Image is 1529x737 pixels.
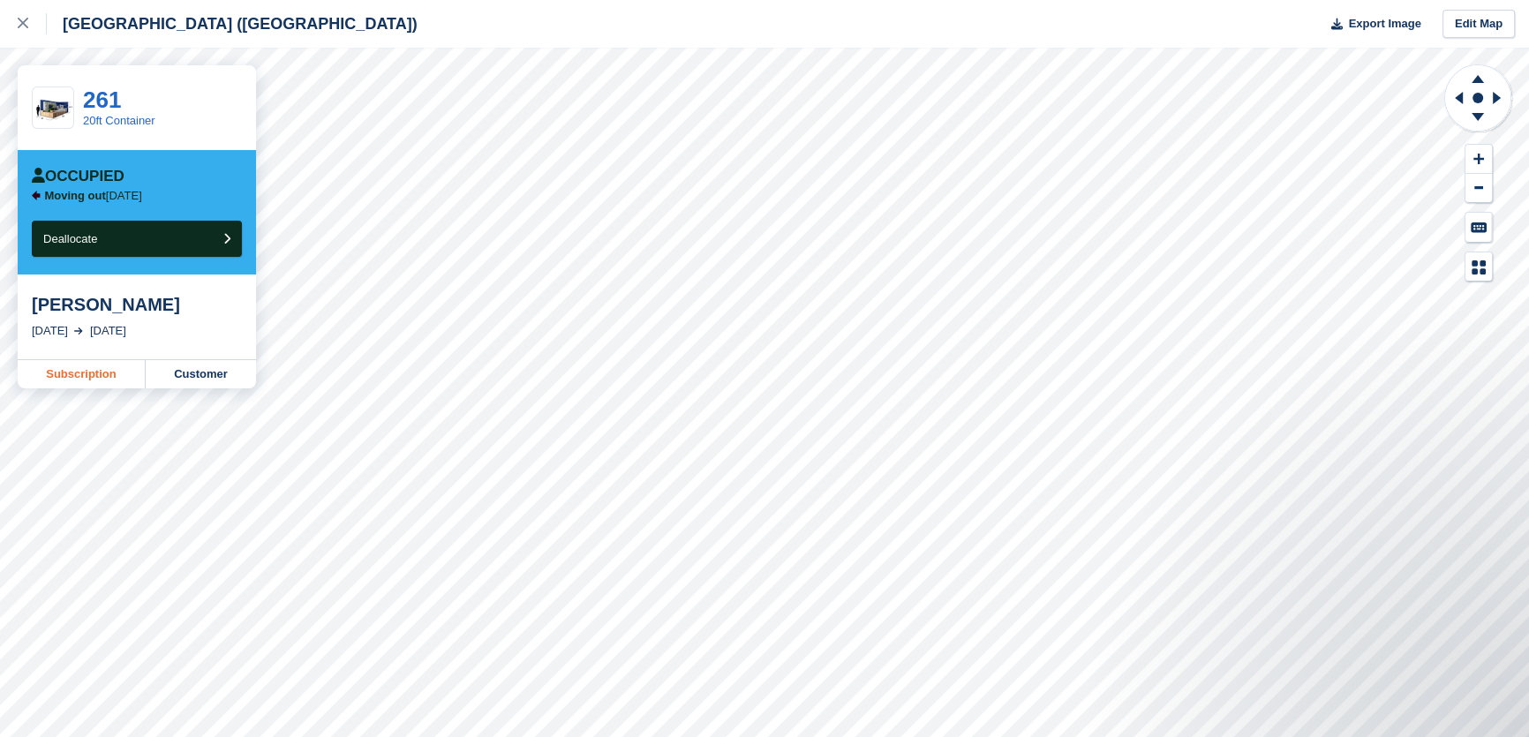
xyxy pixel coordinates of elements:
div: [DATE] [32,322,68,340]
span: Export Image [1348,15,1420,33]
a: Subscription [18,360,146,388]
div: Occupied [32,168,124,185]
span: Deallocate [43,232,97,245]
button: Zoom In [1465,145,1492,174]
a: 20ft Container [83,114,155,127]
span: Moving out [45,189,106,202]
div: [DATE] [90,322,126,340]
button: Deallocate [32,221,242,257]
div: [PERSON_NAME] [32,294,242,315]
button: Keyboard Shortcuts [1465,213,1492,242]
img: arrow-right-light-icn-cde0832a797a2874e46488d9cf13f60e5c3a73dbe684e267c42b8395dfbc2abf.svg [74,327,83,335]
img: 20ft%20Pic.png [33,94,73,121]
a: 261 [83,86,121,113]
button: Map Legend [1465,252,1492,282]
img: arrow-left-icn-90495f2de72eb5bd0bd1c3c35deca35cc13f817d75bef06ecd7c0b315636ce7e.svg [32,191,41,200]
button: Export Image [1321,10,1421,39]
a: Customer [146,360,256,388]
a: Edit Map [1442,10,1515,39]
p: [DATE] [45,189,142,203]
button: Zoom Out [1465,174,1492,203]
div: [GEOGRAPHIC_DATA] ([GEOGRAPHIC_DATA]) [47,13,418,34]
